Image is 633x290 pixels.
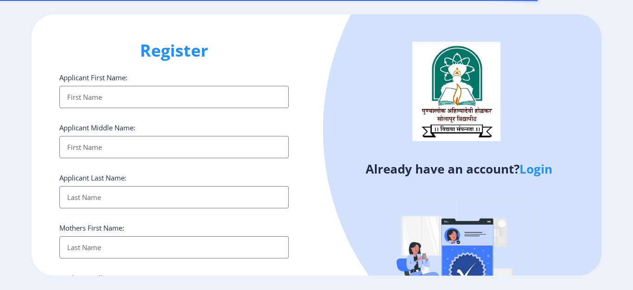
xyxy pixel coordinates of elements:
[59,173,127,182] label: Applicant Last Name:
[323,161,595,176] h4: Already have an account?
[59,136,289,158] input: First Name
[519,161,552,177] a: Login
[59,223,124,232] label: Mothers First Name:
[59,39,289,62] h1: Register
[59,86,289,108] input: First Name
[59,186,289,208] input: Last Name
[59,123,135,132] label: Applicant Middle Name:
[59,73,127,82] label: Applicant First Name:
[412,42,500,141] img: logo
[59,236,289,258] input: Last Name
